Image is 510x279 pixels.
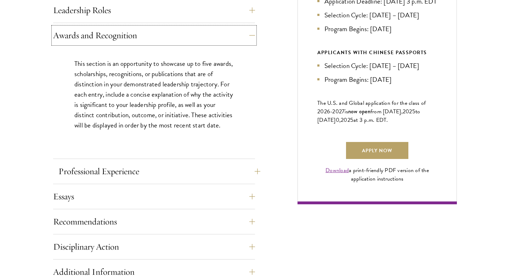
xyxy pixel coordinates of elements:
[317,107,420,124] span: to [DATE]
[345,107,348,116] span: is
[53,213,255,230] button: Recommendations
[330,107,342,116] span: -202
[317,99,426,116] span: The U.S. and Global application for the class of 202
[325,166,349,175] a: Download
[53,238,255,255] button: Disciplinary Action
[327,107,330,116] span: 6
[53,188,255,205] button: Essays
[346,142,408,159] a: Apply Now
[353,116,388,124] span: at 3 p.m. EDT.
[53,27,255,44] button: Awards and Recognition
[317,48,437,57] div: APPLICANTS WITH CHINESE PASSPORTS
[403,107,412,116] span: 202
[370,107,403,116] span: from [DATE],
[317,10,437,20] li: Selection Cycle: [DATE] – [DATE]
[317,166,437,183] div: a print-friendly PDF version of the application instructions
[348,107,370,115] span: now open
[53,2,255,19] button: Leadership Roles
[412,107,415,116] span: 5
[336,116,339,124] span: 0
[58,163,260,180] button: Professional Experience
[317,74,437,85] li: Program Begins: [DATE]
[317,61,437,71] li: Selection Cycle: [DATE] – [DATE]
[342,107,345,116] span: 7
[74,58,234,130] p: This section is an opportunity to showcase up to five awards, scholarships, recognitions, or publ...
[350,116,353,124] span: 5
[339,116,341,124] span: ,
[341,116,350,124] span: 202
[317,24,437,34] li: Program Begins: [DATE]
